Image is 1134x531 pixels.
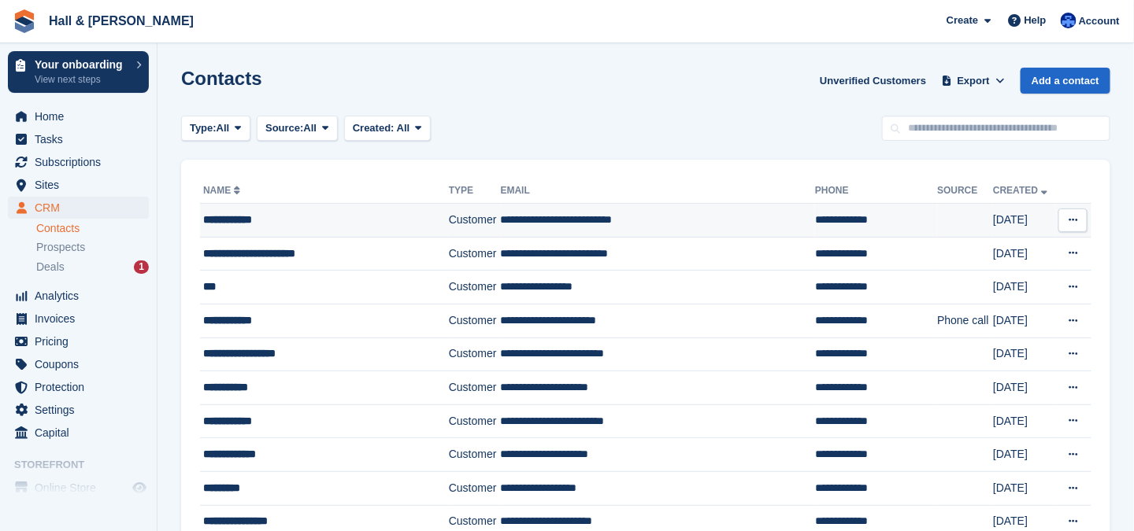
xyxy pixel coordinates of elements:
[8,330,149,352] a: menu
[937,179,993,204] th: Source
[35,151,129,173] span: Subscriptions
[35,422,129,444] span: Capital
[449,304,501,337] td: Customer
[397,122,410,134] span: All
[304,120,317,136] span: All
[993,471,1055,505] td: [DATE]
[993,237,1055,271] td: [DATE]
[1061,13,1077,28] img: Claire Banham
[947,13,978,28] span: Create
[939,68,1008,94] button: Export
[203,185,243,196] a: Name
[8,353,149,375] a: menu
[36,239,149,256] a: Prospects
[449,404,501,438] td: Customer
[449,204,501,238] td: Customer
[8,151,149,173] a: menu
[993,438,1055,472] td: [DATE]
[8,285,149,307] a: menu
[449,237,501,271] td: Customer
[35,399,129,421] span: Settings
[134,260,149,274] div: 1
[35,174,129,196] span: Sites
[8,105,149,127] a: menu
[35,308,129,330] span: Invoices
[265,120,303,136] span: Source:
[35,330,129,352] span: Pricing
[8,51,149,93] a: Your onboarding View next steps
[8,376,149,398] a: menu
[993,404,1055,438] td: [DATE]
[257,116,338,142] button: Source: All
[813,68,932,94] a: Unverified Customers
[993,337,1055,371] td: [DATE]
[8,422,149,444] a: menu
[8,128,149,150] a: menu
[1079,13,1120,29] span: Account
[8,477,149,499] a: menu
[344,116,431,142] button: Created: All
[449,371,501,405] td: Customer
[993,185,1051,196] a: Created
[35,128,129,150] span: Tasks
[36,221,149,236] a: Contacts
[13,9,36,33] img: stora-icon-8386f47178a22dfd0bd8f6a31ec36ba5ce8667c1dd55bd0f319d3a0aa187defe.svg
[501,179,815,204] th: Email
[35,197,129,219] span: CRM
[353,122,395,134] span: Created:
[217,120,230,136] span: All
[8,197,149,219] a: menu
[190,120,217,136] span: Type:
[815,179,937,204] th: Phone
[1025,13,1047,28] span: Help
[993,304,1055,337] td: [DATE]
[43,8,200,34] a: Hall & [PERSON_NAME]
[1021,68,1110,94] a: Add a contact
[993,204,1055,238] td: [DATE]
[35,285,129,307] span: Analytics
[449,438,501,472] td: Customer
[35,376,129,398] span: Protection
[993,371,1055,405] td: [DATE]
[35,105,129,127] span: Home
[14,457,157,473] span: Storefront
[993,271,1055,304] td: [DATE]
[35,353,129,375] span: Coupons
[8,308,149,330] a: menu
[8,399,149,421] a: menu
[449,337,501,371] td: Customer
[449,179,501,204] th: Type
[35,72,128,87] p: View next steps
[36,260,65,275] span: Deals
[181,68,262,89] h1: Contacts
[130,478,149,497] a: Preview store
[181,116,250,142] button: Type: All
[449,271,501,304] td: Customer
[36,240,85,255] span: Prospects
[449,471,501,505] td: Customer
[35,477,129,499] span: Online Store
[958,73,990,89] span: Export
[937,304,993,337] td: Phone call
[35,59,128,70] p: Your onboarding
[36,259,149,275] a: Deals 1
[8,174,149,196] a: menu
